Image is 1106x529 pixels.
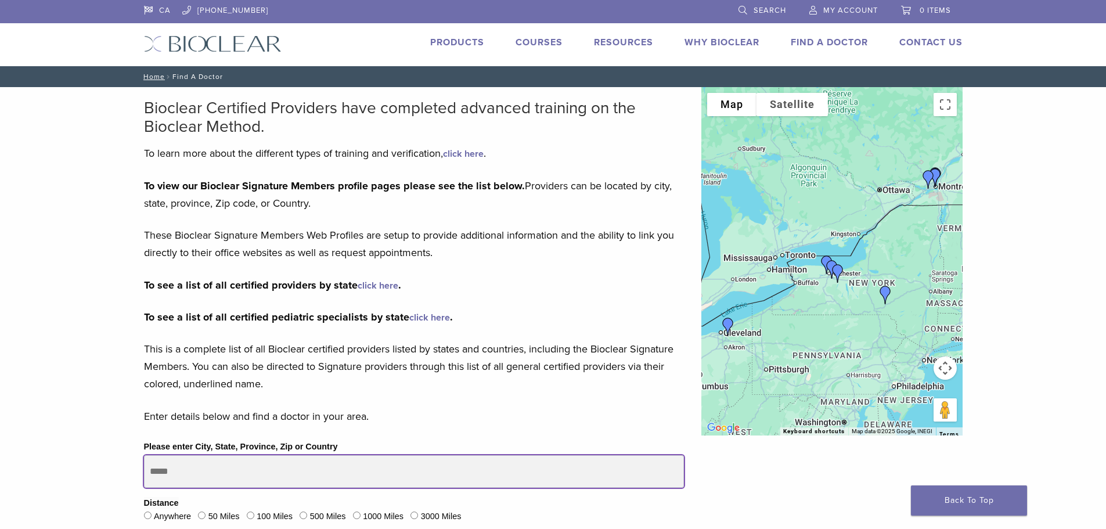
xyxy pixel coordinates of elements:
span: Search [754,6,786,15]
button: Toggle fullscreen view [934,93,957,116]
label: Anywhere [154,510,191,523]
p: Providers can be located by city, state, province, Zip code, or Country. [144,177,684,212]
label: 100 Miles [257,510,293,523]
a: Contact Us [899,37,963,48]
div: Dr. Marie-France Roux [922,163,950,191]
img: Bioclear [144,35,282,52]
legend: Distance [144,497,179,510]
button: Show street map [707,93,756,116]
p: To learn more about the different types of training and verification, . [144,145,684,162]
p: These Bioclear Signature Members Web Profiles are setup to provide additional information and the... [144,226,684,261]
div: Dr. Katy Yacovitch [921,163,949,190]
p: Enter details below and find a doctor in your area. [144,408,684,425]
a: click here [358,280,398,292]
button: Keyboard shortcuts [783,427,845,436]
label: 1000 Miles [363,510,404,523]
button: Show satellite imagery [756,93,828,116]
strong: To view our Bioclear Signature Members profile pages please see the list below. [144,179,525,192]
a: Why Bioclear [685,37,759,48]
div: Dr. Svetlana Yurovskiy [824,260,852,287]
strong: To see a list of all certified providers by state . [144,279,401,292]
a: Home [140,73,165,81]
a: Courses [516,37,563,48]
a: Open this area in Google Maps (opens a new window) [704,420,743,436]
p: This is a complete list of all Bioclear certified providers listed by states and countries, inclu... [144,340,684,393]
label: Please enter City, State, Province, Zip or Country [144,441,338,454]
a: click here [443,148,484,160]
div: Dr. Bhumija Gupta [818,255,846,283]
span: 0 items [920,6,951,15]
nav: Find A Doctor [135,66,971,87]
button: Drag Pegman onto the map to open Street View [934,398,957,422]
a: Terms (opens in new tab) [939,431,959,438]
button: Map camera controls [934,357,957,380]
a: click here [409,312,450,323]
a: Resources [594,37,653,48]
div: Dr. Laura Walsh [714,313,742,341]
span: My Account [823,6,878,15]
h2: Bioclear Certified Providers have completed advanced training on the Bioclear Method. [144,99,684,136]
div: Dr. Taras Konanec [921,164,949,192]
label: 500 Miles [310,510,346,523]
div: Dr. Bhumija Gupta [813,251,841,279]
span: Map data ©2025 Google, INEGI [852,428,932,434]
img: Google [704,420,743,436]
a: Back To Top [911,485,1027,516]
a: Products [430,37,484,48]
div: Dr. Nicolas Cohen [914,165,942,193]
a: Find A Doctor [791,37,868,48]
div: Dr. Michelle Gifford [871,281,899,309]
label: 3000 Miles [421,510,462,523]
label: 50 Miles [208,510,240,523]
span: / [165,74,172,80]
strong: To see a list of all certified pediatric specialists by state . [144,311,453,323]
